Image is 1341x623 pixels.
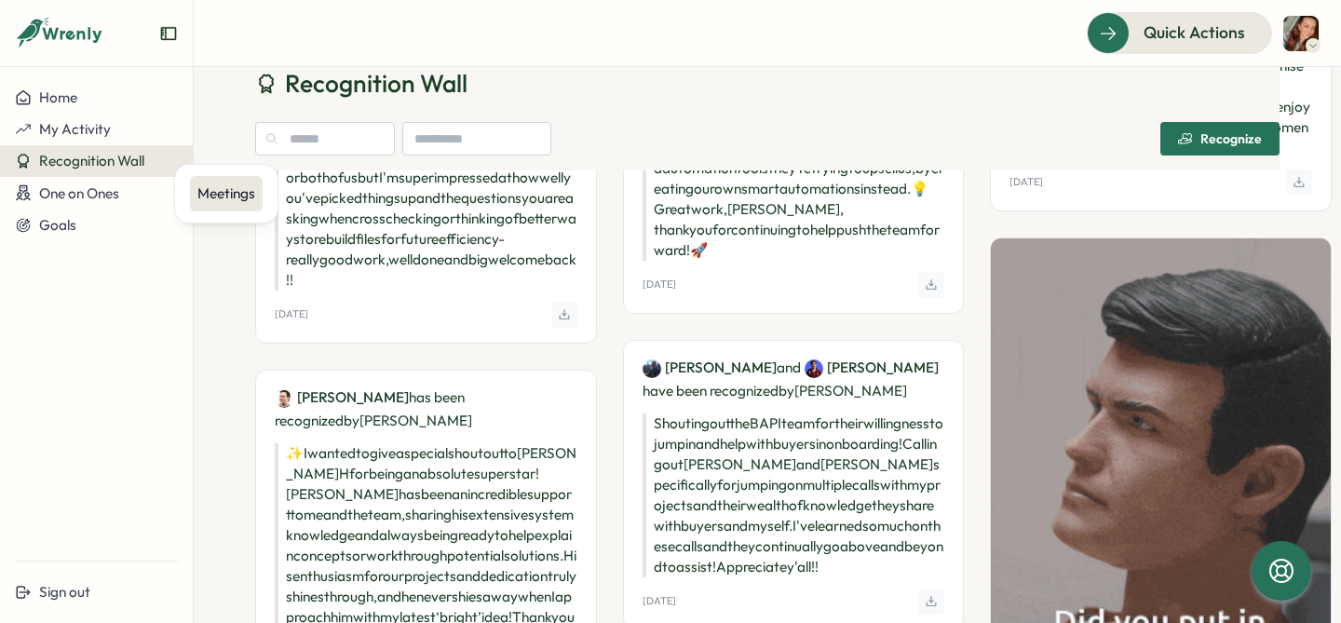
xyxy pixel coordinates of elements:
p: has been recognized by [PERSON_NAME] [275,386,577,432]
a: Meetings [190,176,263,211]
span: My Activity [39,120,111,138]
span: Home [39,88,77,106]
span: Recognition Wall [285,67,467,100]
p: [DATE] [275,308,308,320]
p: have been recognized by [PERSON_NAME] [643,356,945,402]
img: Alix Burchell [1283,16,1319,51]
img: Henry Dennis [805,359,823,378]
span: and [777,358,801,378]
button: Expand sidebar [159,24,178,43]
a: Alex Marshall[PERSON_NAME] [643,358,777,378]
span: Quick Actions [1144,20,1245,45]
a: Chris Hogben[PERSON_NAME] [275,387,409,408]
p: [DATE] [1009,176,1043,188]
img: Chris Hogben [275,389,293,408]
span: One on Ones [39,184,119,202]
button: Recognize [1160,122,1280,156]
p: [DATE] [643,278,676,291]
p: [DATE] [643,595,676,607]
a: Henry Dennis[PERSON_NAME] [805,358,939,378]
div: Recognize [1178,131,1262,146]
span: Goals [39,216,76,234]
div: Meetings [197,183,255,204]
img: Alex Marshall [643,359,661,378]
span: Recognition Wall [39,152,144,169]
span: Sign out [39,583,90,601]
p: Shouting out the BAPI team for their willingness to jump in and help with buyers in onboarding! C... [643,413,945,577]
button: Quick Actions [1087,12,1272,53]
